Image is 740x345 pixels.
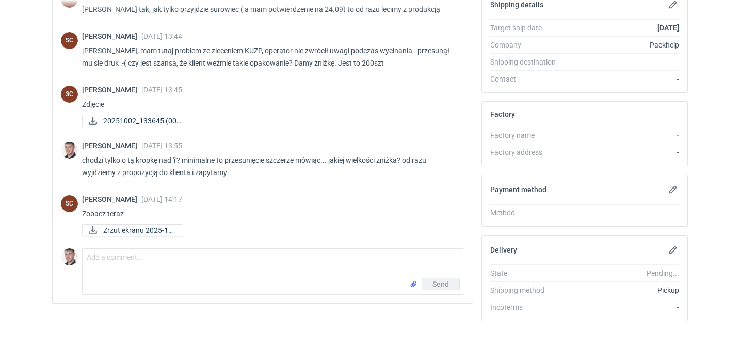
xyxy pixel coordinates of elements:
[490,185,546,194] h2: Payment method
[82,44,456,69] p: [PERSON_NAME], mam tutaj problem ze zleceniem KUZP, operator nie zwrócił uwagi podczas wycinania ...
[82,98,456,111] p: Zdjęcie
[82,195,141,203] span: [PERSON_NAME]
[667,183,679,196] button: Edit payment method
[432,280,449,288] span: Send
[61,32,78,49] figcaption: SC
[490,1,543,9] h2: Shipping details
[490,40,566,50] div: Company
[141,142,182,150] span: [DATE] 13:55
[82,32,141,40] span: [PERSON_NAME]
[82,224,183,237] a: Zrzut ekranu 2025-10...
[82,115,191,127] a: 20251002_133645 (002...
[82,224,183,237] div: Zrzut ekranu 2025-10-02 141654.jpg
[566,285,679,295] div: Pickup
[566,208,679,218] div: -
[490,302,566,312] div: Incoterms
[61,32,78,49] div: Sylwia Cichórz
[82,154,456,179] p: chodzi tylko o tą kropkę nad 'i'? minimalne to przesunięcie szczerze mówiąc... jakiej wielkości z...
[566,74,679,84] div: -
[490,268,566,278] div: State
[82,3,456,15] p: [PERSON_NAME] tak, jak tylko przyjdzie surowiec ( a mam potwierdzenie na 24.09) to od razu lecimy...
[490,74,566,84] div: Contact
[490,208,566,218] div: Method
[61,142,78,159] img: Maciej Sikora
[141,86,182,94] span: [DATE] 13:45
[657,24,679,32] strong: [DATE]
[490,23,566,33] div: Target ship date
[82,142,141,150] span: [PERSON_NAME]
[566,57,679,67] div: -
[566,40,679,50] div: Packhelp
[490,110,515,118] h2: Factory
[103,225,174,236] span: Zrzut ekranu 2025-10...
[490,147,566,158] div: Factory address
[61,195,78,212] div: Sylwia Cichórz
[647,269,679,277] em: Pending...
[566,147,679,158] div: -
[667,244,679,256] button: Edit delivery details
[141,32,182,40] span: [DATE] 13:44
[61,195,78,212] figcaption: SC
[82,86,141,94] span: [PERSON_NAME]
[490,130,566,140] div: Factory name
[103,115,183,127] span: 20251002_133645 (002...
[82,208,456,220] p: Zobacz teraz
[566,130,679,140] div: -
[566,302,679,312] div: -
[61,248,78,265] img: Maciej Sikora
[61,86,78,103] figcaption: SC
[61,86,78,103] div: Sylwia Cichórz
[82,115,185,127] div: 20251002_133645 (002).jpg
[490,246,517,254] h2: Delivery
[490,57,566,67] div: Shipping destination
[490,285,566,295] div: Shipping method
[141,195,182,203] span: [DATE] 14:17
[422,278,460,290] button: Send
